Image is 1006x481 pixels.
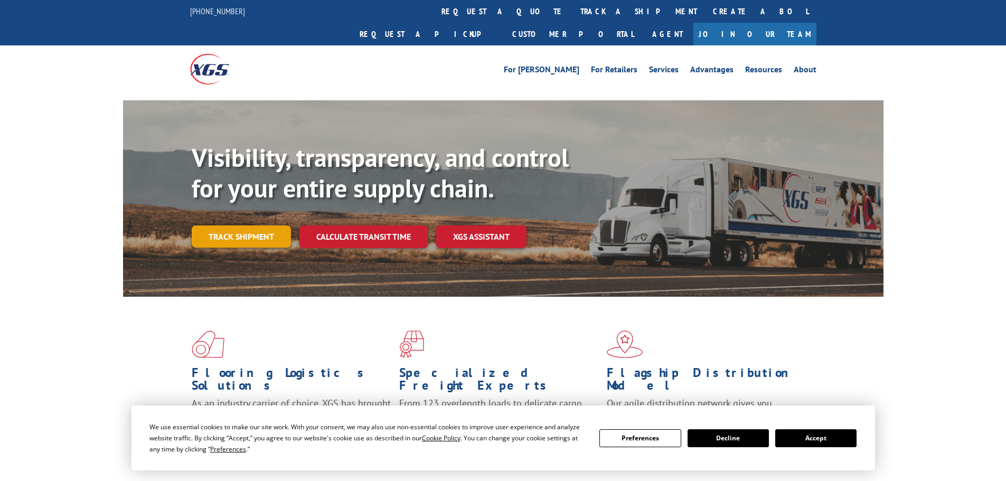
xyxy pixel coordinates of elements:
[192,397,391,435] span: As an industry carrier of choice, XGS has brought innovation and dedication to flooring logistics...
[299,225,428,248] a: Calculate transit time
[642,23,693,45] a: Agent
[693,23,816,45] a: Join Our Team
[131,405,875,470] div: Cookie Consent Prompt
[149,421,587,455] div: We use essential cookies to make our site work. With your consent, we may also use non-essential ...
[399,397,599,444] p: From 123 overlength loads to delicate cargo, our experienced staff knows the best way to move you...
[775,429,857,447] button: Accept
[436,225,526,248] a: XGS ASSISTANT
[745,65,782,77] a: Resources
[607,366,806,397] h1: Flagship Distribution Model
[599,429,681,447] button: Preferences
[688,429,769,447] button: Decline
[192,366,391,397] h1: Flooring Logistics Solutions
[192,141,569,204] b: Visibility, transparency, and control for your entire supply chain.
[352,23,504,45] a: Request a pickup
[399,366,599,397] h1: Specialized Freight Experts
[607,397,801,422] span: Our agile distribution network gives you nationwide inventory management on demand.
[649,65,679,77] a: Services
[794,65,816,77] a: About
[192,331,224,358] img: xgs-icon-total-supply-chain-intelligence-red
[690,65,734,77] a: Advantages
[399,331,424,358] img: xgs-icon-focused-on-flooring-red
[504,65,579,77] a: For [PERSON_NAME]
[190,6,245,16] a: [PHONE_NUMBER]
[210,445,246,454] span: Preferences
[607,331,643,358] img: xgs-icon-flagship-distribution-model-red
[422,433,460,442] span: Cookie Policy
[504,23,642,45] a: Customer Portal
[591,65,637,77] a: For Retailers
[192,225,291,248] a: Track shipment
